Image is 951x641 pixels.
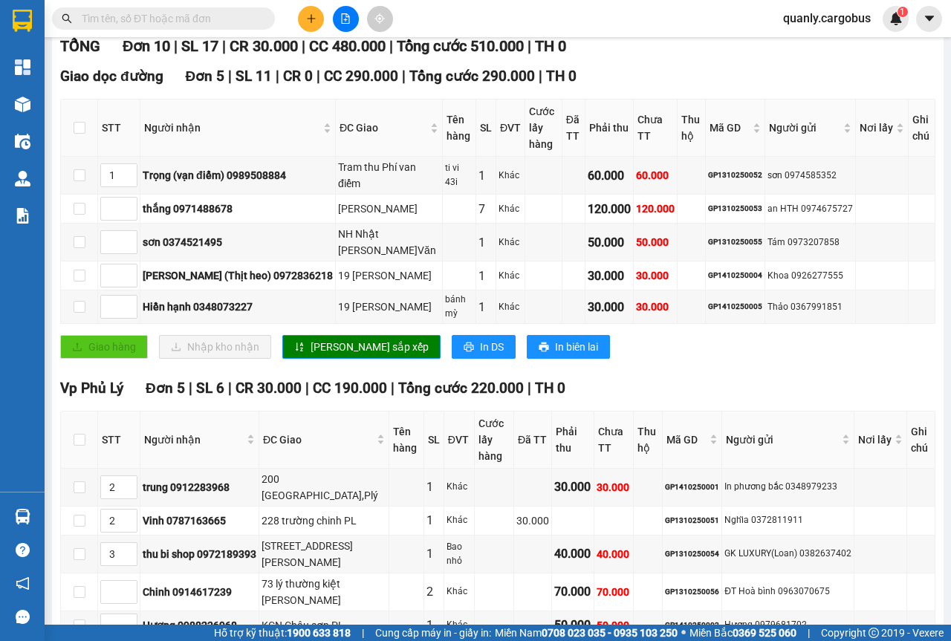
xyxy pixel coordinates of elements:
[663,611,722,640] td: GP1410250002
[389,37,393,55] span: |
[909,100,935,157] th: Ghi chú
[495,625,678,641] span: Miền Nam
[808,625,810,641] span: |
[869,628,879,638] span: copyright
[15,171,30,186] img: warehouse-icon
[222,37,226,55] span: |
[767,169,853,183] div: sơn 0974585352
[663,469,722,507] td: GP1410250001
[525,100,562,157] th: Cước lấy hàng
[262,576,386,608] div: 73 lý thường kiệt [PERSON_NAME]
[681,630,686,636] span: ⚪️
[889,12,903,25] img: icon-new-feature
[708,169,762,181] div: GP1310250052
[305,380,309,397] span: |
[499,235,522,250] div: Khác
[478,233,493,252] div: 1
[499,202,522,216] div: Khác
[333,6,359,32] button: file-add
[916,6,942,32] button: caret-down
[15,97,30,112] img: warehouse-icon
[514,411,552,469] th: Đã TT
[542,627,678,639] strong: 0708 023 035 - 0935 103 250
[708,270,762,282] div: GP1410250004
[338,226,440,258] div: NH Nhật [PERSON_NAME]Văn
[706,157,765,195] td: GP1310250052
[478,298,493,316] div: 1
[452,335,516,359] button: printerIn DS
[562,100,585,157] th: Đã TT
[324,68,398,85] span: CC 290.000
[724,618,851,632] div: Hương 0979681702
[767,235,853,250] div: Tám 0973207858
[496,100,525,157] th: ĐVT
[13,10,32,32] img: logo-vxr
[678,100,706,157] th: Thu hộ
[528,380,531,397] span: |
[444,411,475,469] th: ĐVT
[62,13,72,24] span: search
[426,616,441,634] div: 1
[767,300,853,314] div: Thảo 0367991851
[689,625,796,641] span: Miền Bắc
[535,37,566,55] span: TH 0
[311,339,429,355] span: [PERSON_NAME] sắp xếp
[143,584,256,600] div: Chinh 0914617239
[898,7,908,17] sup: 1
[588,233,631,252] div: 50.000
[636,167,675,183] div: 60.000
[447,585,472,599] div: Khác
[362,625,364,641] span: |
[146,380,185,397] span: Đơn 5
[710,120,750,136] span: Mã GD
[426,544,441,563] div: 1
[535,380,565,397] span: TH 0
[554,582,591,601] div: 70.000
[374,13,385,24] span: aim
[402,68,406,85] span: |
[706,195,765,224] td: GP1310250053
[706,224,765,261] td: GP1310250055
[480,339,504,355] span: In DS
[724,480,851,494] div: In phương bắc 0348979233
[907,411,935,469] th: Ghi chú
[636,267,675,284] div: 30.000
[317,68,320,85] span: |
[555,339,598,355] span: In biên lai
[144,432,244,448] span: Người nhận
[306,13,317,24] span: plus
[60,37,100,55] span: TỔNG
[236,380,302,397] span: CR 30.000
[60,68,163,85] span: Giao dọc đường
[16,576,30,590] span: notification
[15,509,30,524] img: warehouse-icon
[283,68,313,85] span: CR 0
[262,617,386,634] div: KCN Châu sơn PL
[860,120,893,136] span: Nơi lấy
[546,68,577,85] span: TH 0
[16,543,30,557] span: question-circle
[443,100,476,157] th: Tên hàng
[389,411,424,469] th: Tên hàng
[858,432,892,448] span: Nơi lấy
[447,513,472,527] div: Khác
[15,208,30,224] img: solution-icon
[588,298,631,316] div: 30.000
[769,120,840,136] span: Người gửi
[588,166,631,185] div: 60.000
[159,335,271,359] button: downloadNhập kho nhận
[426,582,441,601] div: 2
[60,335,148,359] button: uploadGiao hàng
[263,432,374,448] span: ĐC Giao
[585,100,634,157] th: Phải thu
[539,68,542,85] span: |
[597,584,631,600] div: 70.000
[367,6,393,32] button: aim
[597,546,631,562] div: 40.000
[475,411,514,469] th: Cước lấy hàng
[478,200,493,218] div: 7
[447,618,472,632] div: Khác
[665,586,719,598] div: GP1310250056
[298,6,324,32] button: plus
[123,37,170,55] span: Đơn 10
